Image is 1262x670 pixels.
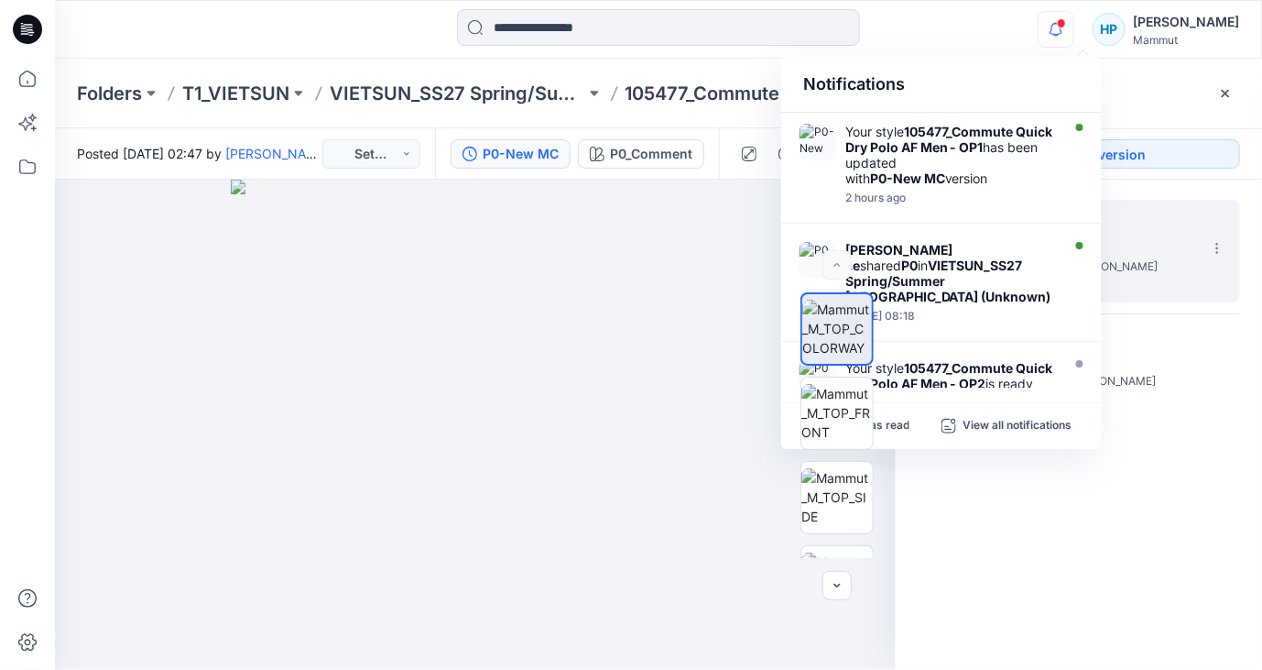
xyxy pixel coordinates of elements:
a: T1_VIETSUN [182,81,289,106]
span: Posted by: Hieu Phuong [1010,372,1193,390]
img: Mammut_M_TOP_SIDE [801,468,873,526]
img: eyJhbGciOiJIUzI1NiIsImtpZCI6IjAiLCJzbHQiOiJzZXMiLCJ0eXAiOiJKV1QifQ.eyJkYXRhIjp7InR5cGUiOiJzdG9yYW... [231,180,721,670]
div: HP [1093,13,1126,46]
img: P0-New MC [800,124,836,160]
div: P0_Comment [610,144,692,164]
button: P0-New MC [451,139,571,169]
strong: 105477_Commute Quick Dry Polo AF Men - OP1 [845,124,1053,155]
img: Mammut_M_TOP_FRONT [801,384,873,442]
div: Friday, August 08, 2025 08:18 [845,310,1056,323]
span: [DATE] 14:40 [1010,390,1193,403]
strong: P0-New MC [870,170,945,186]
div: Monday, August 11, 2025 02:49 [845,192,1056,204]
h5: P0 [1010,350,1193,372]
p: Mark all as read [825,418,909,434]
span: [DATE] 09:47 [1012,276,1195,289]
strong: 105477_Commute Quick Dry Polo AF Men - OP2 [845,360,1053,391]
strong: [PERSON_NAME] Le [845,242,953,273]
strong: VIETSUN_SS27 Spring/Summer [GEOGRAPHIC_DATA] (Unknown) [845,258,1051,304]
div: Mammut [1133,33,1239,47]
div: P0-New MC [483,144,559,164]
span: Posted [DATE] 02:47 by [77,144,322,163]
h5: P0-New MC [1012,236,1195,258]
img: Mammut_M_TOP_BACK [801,553,873,610]
div: Your style has been updated with version [845,124,1056,186]
a: VIETSUN_SS27 Spring/Summer [GEOGRAPHIC_DATA] [330,81,585,106]
a: [PERSON_NAME] [225,146,329,161]
button: Details [771,139,800,169]
div: Your style is ready [845,360,1056,391]
img: P0 [800,242,836,279]
p: 105477_Commute Quick Dry Polo AF Men - OP1 [626,81,881,106]
div: shared in [845,242,1056,304]
img: Mammut_M_TOP_COLORWAY [802,300,872,357]
div: [PERSON_NAME] [1133,11,1239,33]
strong: P0 [901,258,918,273]
button: P0_Comment [578,139,704,169]
span: Posted by: Hieu Phuong [1012,258,1195,276]
div: Notifications [781,57,1102,113]
p: View all notifications [963,418,1072,434]
button: Close [1218,86,1233,101]
a: Folders [77,81,142,106]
